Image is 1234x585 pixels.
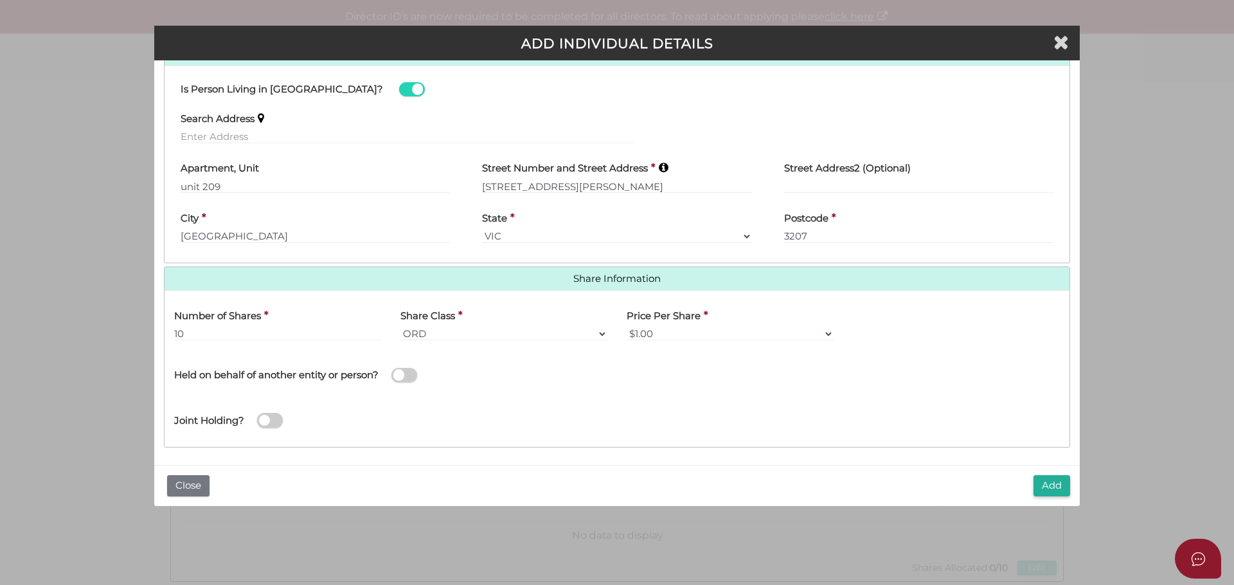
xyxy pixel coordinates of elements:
[627,311,701,322] h4: Price Per Share
[181,213,199,224] h4: City
[1033,475,1070,496] button: Add
[174,370,379,381] h4: Held on behalf of another entity or person?
[167,475,210,496] button: Close
[1175,539,1221,579] button: Open asap
[400,311,455,322] h4: Share Class
[784,213,828,224] h4: Postcode
[174,311,261,322] h4: Number of Shares
[174,415,244,426] h4: Joint Holding?
[174,274,1060,284] a: Share Information
[482,213,507,224] h4: State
